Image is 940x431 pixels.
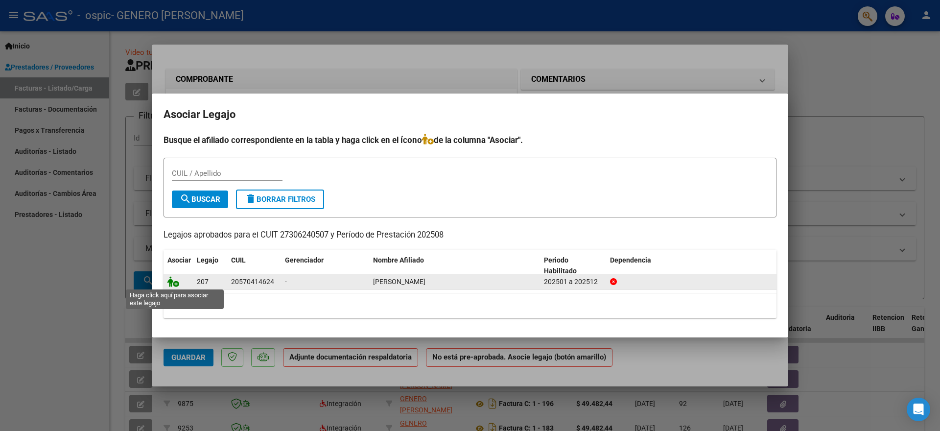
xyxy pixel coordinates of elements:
span: Gerenciador [285,256,324,264]
h4: Busque el afiliado correspondiente en la tabla y haga click en el ícono de la columna "Asociar". [164,134,776,146]
h2: Asociar Legajo [164,105,776,124]
span: ROSSETTI IGNACIO MARTIN [373,278,425,286]
span: Buscar [180,195,220,204]
span: Nombre Afiliado [373,256,424,264]
div: Open Intercom Messenger [907,398,930,421]
datatable-header-cell: Gerenciador [281,250,369,282]
div: 1 registros [164,293,776,318]
datatable-header-cell: Periodo Habilitado [540,250,606,282]
span: - [285,278,287,286]
span: Asociar [167,256,191,264]
datatable-header-cell: CUIL [227,250,281,282]
span: Borrar Filtros [245,195,315,204]
datatable-header-cell: Dependencia [606,250,777,282]
button: Borrar Filtros [236,190,324,209]
div: 20570414624 [231,276,274,287]
mat-icon: search [180,193,191,205]
div: 202501 a 202512 [544,276,602,287]
span: 207 [197,278,209,286]
button: Buscar [172,191,228,208]
p: Legajos aprobados para el CUIT 27306240507 y Período de Prestación 202508 [164,229,776,241]
mat-icon: delete [245,193,257,205]
span: Dependencia [610,256,651,264]
span: Legajo [197,256,218,264]
datatable-header-cell: Nombre Afiliado [369,250,540,282]
datatable-header-cell: Legajo [193,250,227,282]
datatable-header-cell: Asociar [164,250,193,282]
span: Periodo Habilitado [544,256,577,275]
span: CUIL [231,256,246,264]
